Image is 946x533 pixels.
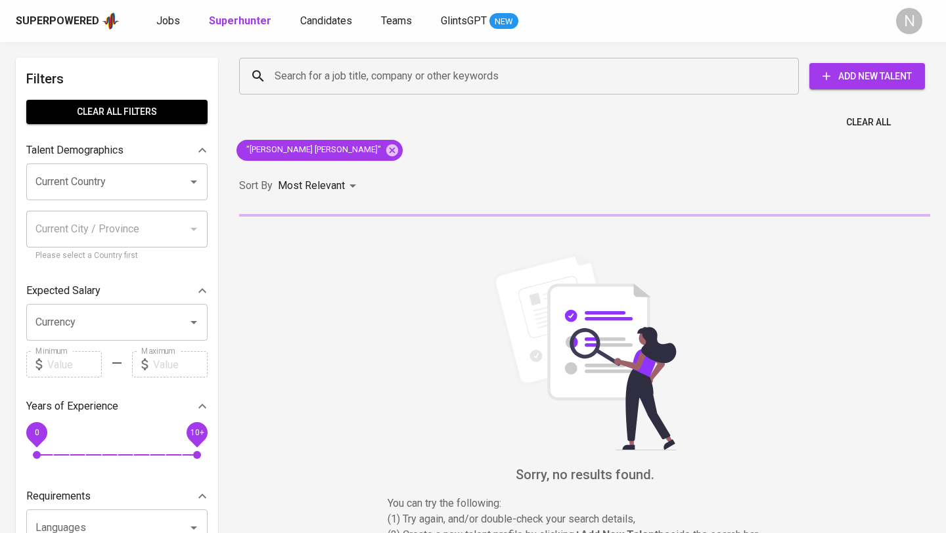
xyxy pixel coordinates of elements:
[236,140,403,161] div: "[PERSON_NAME] [PERSON_NAME]"
[26,142,124,158] p: Talent Demographics
[37,104,197,120] span: Clear All filters
[236,144,389,156] span: "[PERSON_NAME] [PERSON_NAME]"
[47,351,102,377] input: Value
[35,249,198,263] p: Please select a Country first
[820,68,914,85] span: Add New Talent
[26,283,101,299] p: Expected Salary
[381,14,412,27] span: Teams
[26,398,118,414] p: Years of Experience
[209,13,274,30] a: Superhunter
[16,14,99,29] div: Superpowered
[388,511,782,527] p: (1) Try again, and/or double-check your search details,
[26,483,208,509] div: Requirements
[441,14,487,27] span: GlintsGPT
[156,14,180,27] span: Jobs
[102,11,120,31] img: app logo
[486,253,683,450] img: file_searching.svg
[16,11,120,31] a: Superpoweredapp logo
[896,8,922,34] div: N
[489,15,518,28] span: NEW
[846,114,891,131] span: Clear All
[239,178,273,194] p: Sort By
[190,428,204,437] span: 10+
[34,428,39,437] span: 0
[26,68,208,89] h6: Filters
[26,488,91,504] p: Requirements
[26,100,208,124] button: Clear All filters
[153,351,208,377] input: Value
[26,393,208,419] div: Years of Experience
[809,63,925,89] button: Add New Talent
[300,13,355,30] a: Candidates
[278,178,345,194] p: Most Relevant
[841,110,896,135] button: Clear All
[239,464,930,485] h6: Sorry, no results found.
[278,174,361,198] div: Most Relevant
[381,13,415,30] a: Teams
[185,313,203,331] button: Open
[300,14,352,27] span: Candidates
[26,137,208,163] div: Talent Demographics
[388,496,782,511] p: You can try the following :
[441,13,518,30] a: GlintsGPT NEW
[156,13,183,30] a: Jobs
[185,173,203,191] button: Open
[209,14,271,27] b: Superhunter
[26,278,208,304] div: Expected Salary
